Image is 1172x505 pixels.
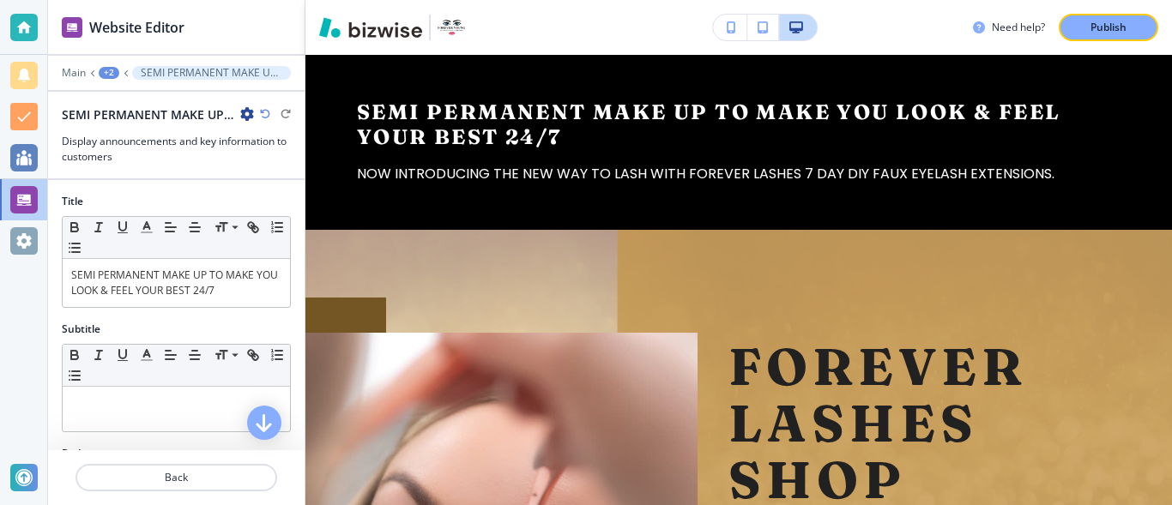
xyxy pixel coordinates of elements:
[392,463,655,484] div: Individual Lash Clusters
[992,20,1045,35] h3: Need help?
[15,14,345,445] a: Forever Lashes DIY Lash Kits
[1090,20,1127,35] p: Publish
[76,464,277,491] button: Back
[99,67,119,79] button: +2
[89,17,184,38] h2: Website Editor
[132,66,291,80] button: SEMI PERMANENT MAKE UP TO MAKE YOU LOOK & FEEL YOUR BEST 24/7-1
[62,105,233,123] h2: SEMI PERMANENT MAKE UP TO MAKE YOU LOOK & FEEL YOUR BEST 24/7-1
[319,17,422,38] img: Bizwise Logo
[357,99,1121,149] p: SEMI PERMANENT MAKE UP TO MAKE YOU LOOK & FEEL YOUR BEST 24/7
[438,14,465,41] img: Your Logo
[77,470,275,485] p: Back
[62,134,291,165] h3: Display announcements and key information to customers
[62,194,83,209] h2: Title
[62,67,86,79] button: Main
[141,67,282,79] p: SEMI PERMANENT MAKE UP TO MAKE YOU LOOK & FEEL YOUR BEST 24/7-1
[359,14,688,445] a: Individual Lash Clusters
[357,163,1121,185] p: NOW INTRODUCING THE NEW WAY TO LASH WITH FOREVER LASHES 7 DAY DIY FAUX EYELASH EXTENSIONS.
[71,268,281,298] p: SEMI PERMANENT MAKE UP TO MAKE YOU LOOK & FEEL YOUR BEST 24/7
[62,446,86,461] h2: Body
[62,17,82,38] img: editor icon
[62,322,100,337] h2: Subtitle
[49,463,312,484] div: Forever Lashes DIY Lash Kits
[1059,14,1158,41] button: Publish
